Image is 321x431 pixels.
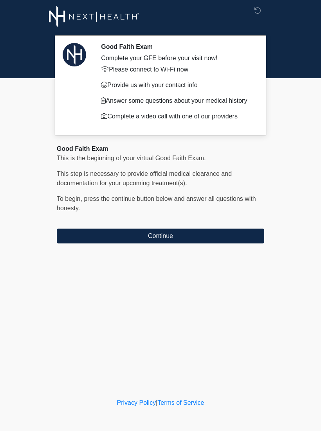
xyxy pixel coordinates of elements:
[57,170,232,186] span: This step is necessary to provide official medical clearance and documentation for your upcoming ...
[57,155,206,161] span: This is the beginning of your virtual Good Faith Exam.
[117,399,156,406] a: Privacy Policy
[101,65,252,74] p: Please connect to Wi-Fi now
[101,80,252,90] p: Provide us with your contact info
[101,112,252,121] p: Complete a video call with one of our providers
[101,43,252,50] h2: Good Faith Exam
[49,6,139,27] img: Next-Health Logo
[101,96,252,106] p: Answer some questions about your medical history
[157,399,204,406] a: Terms of Service
[156,399,157,406] a: |
[57,144,264,154] div: Good Faith Exam
[101,54,252,63] div: Complete your GFE before your visit now!
[57,229,264,243] button: Continue
[63,43,86,66] img: Agent Avatar
[57,195,256,211] span: To begin, ﻿﻿﻿﻿﻿﻿press the continue button below and answer all questions with honesty.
